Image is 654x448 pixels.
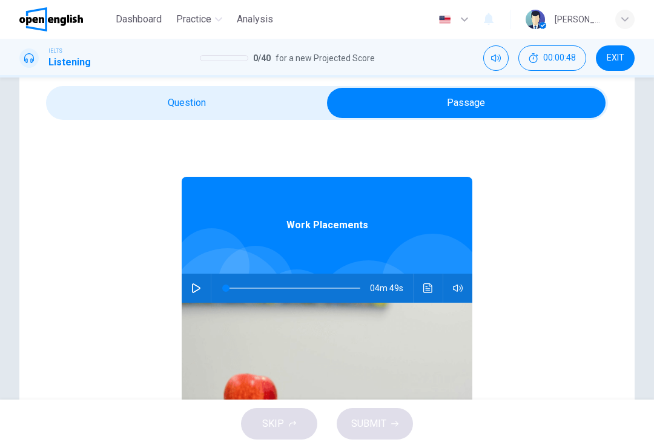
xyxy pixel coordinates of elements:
span: Practice [176,12,211,27]
span: for a new Projected Score [276,51,375,65]
button: Dashboard [111,8,167,30]
button: Analysis [232,8,278,30]
button: EXIT [596,45,635,71]
a: OpenEnglish logo [19,7,111,31]
img: OpenEnglish logo [19,7,83,31]
span: EXIT [607,53,624,63]
span: Work Placements [286,218,368,232]
div: Mute [483,45,509,71]
span: IELTS [48,47,62,55]
div: Hide [518,45,586,71]
div: [PERSON_NAME] [555,12,601,27]
img: Profile picture [526,10,545,29]
span: 04m 49s [370,274,413,303]
img: en [437,15,452,24]
span: 0 / 40 [253,51,271,65]
span: Analysis [237,12,273,27]
button: 00:00:48 [518,45,586,71]
h1: Listening [48,55,91,70]
span: 00:00:48 [543,53,576,63]
button: Practice [171,8,227,30]
button: Click to see the audio transcription [418,274,438,303]
span: Dashboard [116,12,162,27]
